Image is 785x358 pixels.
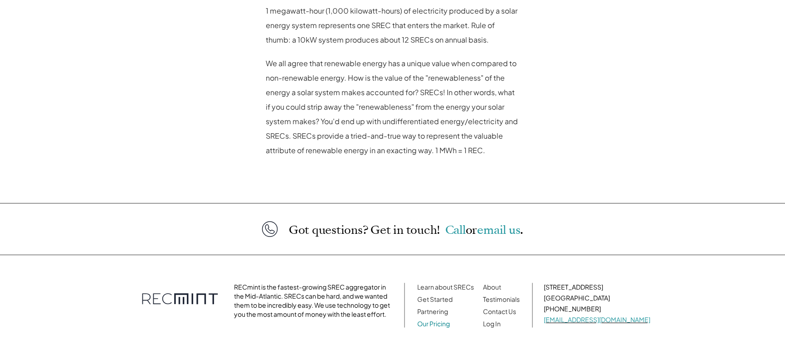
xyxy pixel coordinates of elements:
[417,283,474,291] a: Learn about SRECs
[544,282,650,291] p: [STREET_ADDRESS]
[483,307,516,315] a: Contact Us
[266,56,520,158] p: We all agree that renewable energy has a unique value when compared to non-renewable energy. How ...
[266,4,520,47] p: 1 megawatt-hour (1,000 kilowatt-hours) of electricity produced by a solar energy system represent...
[417,295,453,303] a: Get Started
[445,222,466,238] a: Call
[417,307,448,315] a: Partnering
[477,222,520,238] a: email us
[483,283,501,291] a: About
[483,319,501,328] a: Log In
[234,282,393,319] p: RECmint is the fastest-growing SREC aggregator in the Mid-Atlantic. SRECs can be hard, and we wan...
[417,319,450,328] a: Our Pricing
[544,293,650,302] p: [GEOGRAPHIC_DATA]
[466,222,478,238] span: or
[483,295,520,303] a: Testimonials
[289,224,523,236] p: Got questions? Get in touch!
[520,222,523,238] span: .
[544,315,650,324] a: [EMAIL_ADDRESS][DOMAIN_NAME]
[544,304,650,313] p: [PHONE_NUMBER]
